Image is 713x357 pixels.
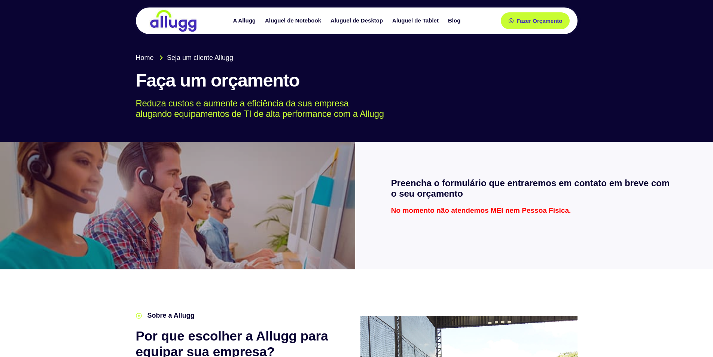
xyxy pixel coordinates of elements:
[136,70,578,91] h1: Faça um orçamento
[146,311,195,321] span: Sobre a Allugg
[136,53,154,63] span: Home
[444,14,466,27] a: Blog
[327,14,389,27] a: Aluguel de Desktop
[517,18,563,24] span: Fazer Orçamento
[229,14,261,27] a: A Allugg
[261,14,327,27] a: Aluguel de Notebook
[389,14,444,27] a: Aluguel de Tablet
[149,9,198,32] img: locação de TI é Allugg
[391,178,677,200] h2: Preencha o formulário que entraremos em contato em breve com o seu orçamento
[501,12,570,29] a: Fazer Orçamento
[136,98,567,120] p: Reduza custos e aumente a eficiência da sua empresa alugando equipamentos de TI de alta performan...
[391,207,677,214] p: No momento não atendemos MEI nem Pessoa Física.
[165,53,233,63] span: Seja um cliente Allugg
